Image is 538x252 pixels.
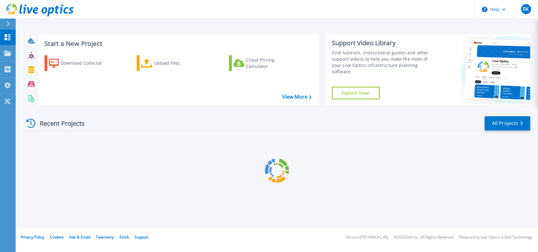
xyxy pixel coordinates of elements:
[24,116,93,131] div: Recent Projects
[50,234,64,240] a: Cookies
[346,235,388,239] li: Version: [TECHNICAL_ID]
[332,50,435,75] div: Find tutorials, instructional guides and other support videos to help you make the most of your L...
[135,234,148,240] a: Support
[45,55,115,71] a: Download Collector
[485,116,530,130] a: All Projects
[120,234,129,240] a: EULA
[61,57,111,69] div: Download Collector
[523,7,529,12] span: FK
[45,40,311,47] h3: Start a New Project
[282,94,312,100] a: View More
[69,234,90,240] a: Ads & Email
[332,39,435,47] div: Support Video Library
[459,235,532,239] li: Powered by Live Optics, a Dell Technology
[21,234,44,240] a: Privacy Policy
[332,87,380,99] a: Explore Now!
[96,234,114,240] a: Telemetry
[137,55,207,71] a: Upload Files
[246,57,296,69] div: Cloud Pricing Calculator
[229,55,299,71] a: Cloud Pricing Calculator
[154,57,204,69] div: Upload Files
[394,235,454,239] li: © 2025 Dell Inc. All Rights Reserved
